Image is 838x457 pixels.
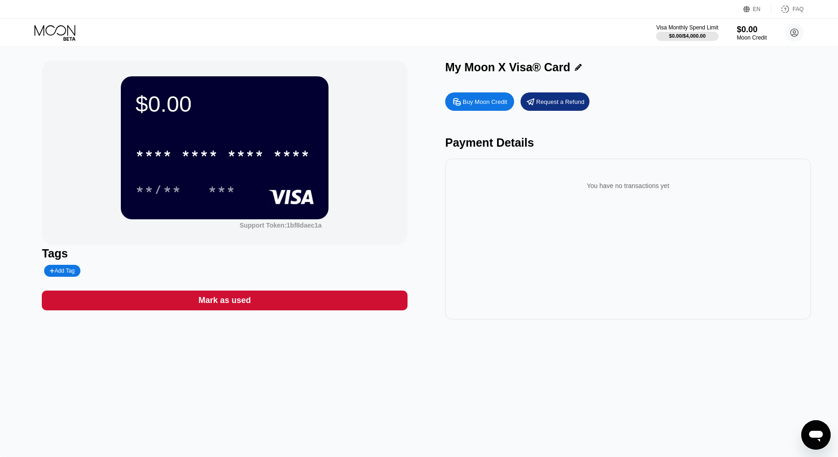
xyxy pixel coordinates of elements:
[42,247,408,260] div: Tags
[445,61,570,74] div: My Moon X Visa® Card
[44,265,80,277] div: Add Tag
[737,34,767,41] div: Moon Credit
[445,92,514,111] div: Buy Moon Credit
[463,98,507,106] div: Buy Moon Credit
[521,92,589,111] div: Request a Refund
[536,98,584,106] div: Request a Refund
[239,222,322,229] div: Support Token:1bf8daec1a
[453,173,804,199] div: You have no transactions yet
[737,25,767,34] div: $0.00
[801,420,831,450] iframe: Кнопка запуска окна обмена сообщениями
[737,25,767,41] div: $0.00Moon Credit
[753,6,761,12] div: EN
[42,291,408,310] div: Mark as used
[669,33,706,39] div: $0.00 / $4,000.00
[136,91,314,117] div: $0.00
[793,6,804,12] div: FAQ
[743,5,771,14] div: EN
[771,5,804,14] div: FAQ
[656,24,718,31] div: Visa Monthly Spend Limit
[656,24,718,41] div: Visa Monthly Spend Limit$0.00/$4,000.00
[198,295,251,306] div: Mark as used
[445,136,811,149] div: Payment Details
[239,222,322,229] div: Support Token: 1bf8daec1a
[50,268,74,274] div: Add Tag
